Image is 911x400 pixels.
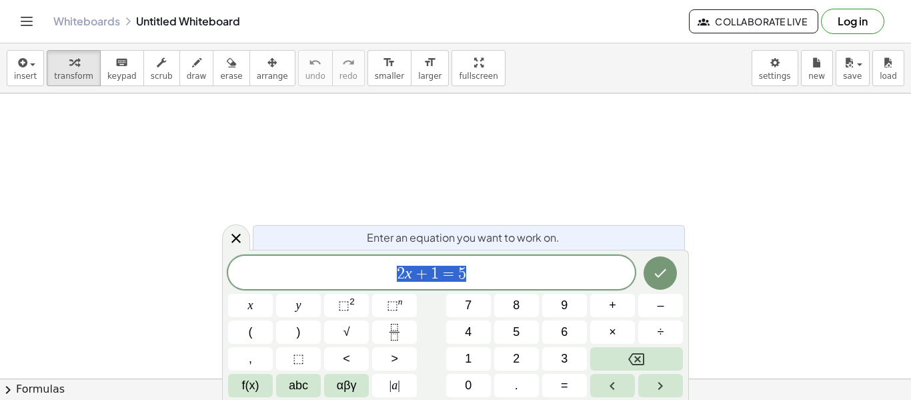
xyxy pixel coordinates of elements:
button: . [494,374,539,397]
span: save [843,71,862,81]
span: × [609,323,616,341]
span: 2 [397,266,405,282]
button: save [836,50,870,86]
span: + [412,266,431,282]
span: . [515,377,518,395]
span: | [389,379,392,392]
button: Functions [228,374,273,397]
span: | [397,379,400,392]
span: 5 [458,266,466,282]
span: ⬚ [293,350,304,368]
button: Equals [542,374,587,397]
button: 8 [494,294,539,317]
button: Left arrow [590,374,635,397]
button: Alphabet [276,374,321,397]
span: f(x) [242,377,259,395]
span: 1 [465,350,472,368]
button: 4 [446,321,491,344]
span: αβγ [337,377,357,395]
button: new [801,50,833,86]
button: x [228,294,273,317]
span: undo [305,71,325,81]
button: 9 [542,294,587,317]
var: x [405,264,412,282]
span: x [248,296,253,315]
span: + [609,296,616,315]
span: insert [14,71,37,81]
button: Less than [324,347,369,371]
button: Done [644,256,677,290]
span: load [880,71,897,81]
span: 0 [465,377,472,395]
button: Right arrow [638,374,683,397]
span: – [657,296,664,315]
span: fullscreen [459,71,498,81]
span: = [439,266,458,282]
button: Plus [590,294,635,317]
button: 2 [494,347,539,371]
span: > [391,350,398,368]
i: undo [309,55,321,71]
button: arrange [249,50,295,86]
span: new [808,71,825,81]
button: 0 [446,374,491,397]
a: Whiteboards [53,15,120,28]
button: Divide [638,321,683,344]
button: Toggle navigation [16,11,37,32]
span: larger [418,71,441,81]
button: draw [179,50,214,86]
span: erase [220,71,242,81]
i: redo [342,55,355,71]
button: Placeholder [276,347,321,371]
button: format_sizelarger [411,50,449,86]
span: 7 [465,296,472,315]
span: y [296,296,301,315]
button: transform [47,50,101,86]
span: ) [297,323,301,341]
button: Times [590,321,635,344]
span: 3 [561,350,568,368]
button: keyboardkeypad [100,50,144,86]
span: smaller [375,71,404,81]
i: keyboard [115,55,128,71]
button: ( [228,321,273,344]
span: 8 [513,296,520,315]
span: transform [54,71,93,81]
span: a [389,377,400,395]
button: Squared [324,294,369,317]
sup: 2 [349,296,355,307]
button: settings [752,50,798,86]
button: Superscript [372,294,417,317]
span: arrange [257,71,288,81]
button: Log in [821,9,884,34]
button: Square root [324,321,369,344]
button: redoredo [332,50,365,86]
button: load [872,50,904,86]
button: undoundo [298,50,333,86]
span: Collaborate Live [700,15,807,27]
button: insert [7,50,44,86]
span: ⬚ [387,298,398,312]
span: redo [339,71,357,81]
button: 3 [542,347,587,371]
button: Fraction [372,321,417,344]
span: abc [289,377,308,395]
button: 5 [494,321,539,344]
i: format_size [423,55,436,71]
span: draw [187,71,207,81]
sup: n [398,296,403,307]
button: format_sizesmaller [367,50,411,86]
button: , [228,347,273,371]
button: 7 [446,294,491,317]
button: 6 [542,321,587,344]
span: 2 [513,350,520,368]
i: format_size [383,55,395,71]
span: ÷ [658,323,664,341]
button: Greek alphabet [324,374,369,397]
button: scrub [143,50,180,86]
button: fullscreen [451,50,505,86]
button: Minus [638,294,683,317]
button: Greater than [372,347,417,371]
span: keypad [107,71,137,81]
span: , [249,350,252,368]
